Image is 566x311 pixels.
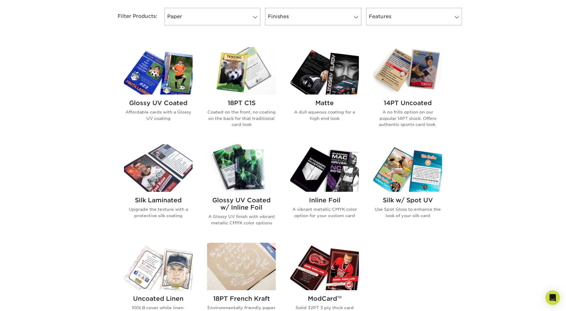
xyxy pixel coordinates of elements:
[373,99,442,107] h2: 14PT Uncoated
[373,197,442,204] h2: Silk w/ Spot UV
[207,47,276,95] img: 18PT C1S Trading Cards
[124,47,193,95] img: Glossy UV Coated Trading Cards
[124,206,193,219] p: Upgrade the texture with a protective silk coating
[207,243,276,290] img: 18PT French Kraft Trading Cards
[290,243,359,290] img: ModCard™ Trading Cards
[373,47,442,137] a: 14PT Uncoated Trading Cards 14PT Uncoated A no frills option on our popular 14PT stock. Offers au...
[207,144,276,192] img: Glossy UV Coated w/ Inline Foil Trading Cards
[373,144,442,236] a: Silk w/ Spot UV Trading Cards Silk w/ Spot UV Use Spot Gloss to enhance the look of your silk card
[124,243,193,290] img: Uncoated Linen Trading Cards
[207,47,276,137] a: 18PT C1S Trading Cards 18PT C1S Coated on the front, no coating on the back for that traditional ...
[265,8,361,25] a: Finishes
[124,47,193,137] a: Glossy UV Coated Trading Cards Glossy UV Coated Affordable cards with a Glossy UV coating
[290,109,359,121] p: A dull aqueous coating for a high end look
[124,144,193,192] img: Silk Laminated Trading Cards
[124,144,193,236] a: Silk Laminated Trading Cards Silk Laminated Upgrade the texture with a protective silk coating
[124,109,193,121] p: Affordable cards with a Glossy UV coating
[290,144,359,236] a: Inline Foil Trading Cards Inline Foil A vibrant metallic CMYK color option for your custom card
[261,243,276,261] img: New Product
[290,144,359,192] img: Inline Foil Trading Cards
[124,99,193,107] h2: Glossy UV Coated
[207,109,276,127] p: Coated on the front, no coating on the back for that traditional card look
[290,206,359,219] p: A vibrant metallic CMYK color option for your custom card
[290,47,359,95] img: Matte Trading Cards
[373,47,442,95] img: 14PT Uncoated Trading Cards
[207,99,276,107] h2: 18PT C1S
[124,197,193,204] h2: Silk Laminated
[290,47,359,137] a: Matte Trading Cards Matte A dull aqueous coating for a high end look
[207,197,276,211] h2: Glossy UV Coated w/ Inline Foil
[207,213,276,226] p: A Glossy UV finish with vibrant metallic CMYK color options
[207,144,276,236] a: Glossy UV Coated w/ Inline Foil Trading Cards Glossy UV Coated w/ Inline Foil A Glossy UV finish ...
[373,109,442,127] p: A no frills option on our popular 14PT stock. Offers authentic sports card look.
[373,144,442,192] img: Silk w/ Spot UV Trading Cards
[290,295,359,302] h2: ModCard™
[207,295,276,302] h2: 18PT French Kraft
[102,8,162,25] div: Filter Products:
[290,99,359,107] h2: Matte
[290,197,359,204] h2: Inline Foil
[124,295,193,302] h2: Uncoated Linen
[366,8,462,25] a: Features
[545,290,560,305] div: Open Intercom Messenger
[164,8,260,25] a: Paper
[373,206,442,219] p: Use Spot Gloss to enhance the look of your silk card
